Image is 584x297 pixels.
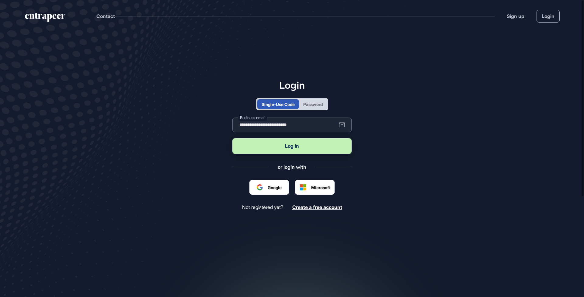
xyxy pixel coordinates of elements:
[232,138,352,154] button: Log in
[238,115,267,121] label: Business email
[24,13,66,24] a: entrapeer-logo
[311,184,330,191] span: Microsoft
[537,10,560,23] a: Login
[507,12,524,20] a: Sign up
[96,12,115,20] button: Contact
[262,101,295,108] div: Single-Use Code
[232,79,352,91] h1: Login
[292,204,342,210] a: Create a free account
[242,204,283,210] span: Not registered yet?
[303,101,323,108] div: Password
[278,164,306,170] div: or login with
